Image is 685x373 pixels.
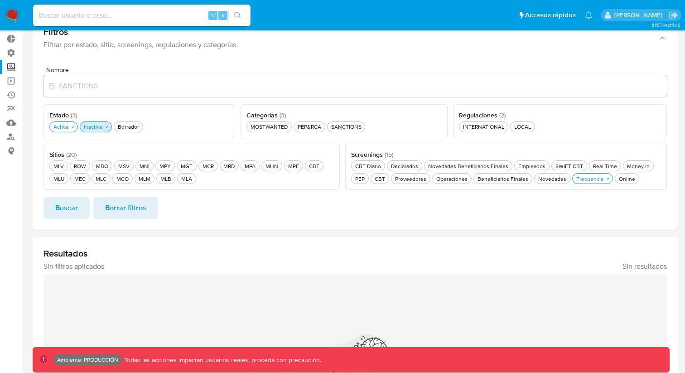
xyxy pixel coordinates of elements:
[222,11,224,19] span: s
[525,10,576,20] span: Accesos rápidos
[614,11,666,19] p: agustina.eciolaza@mercadolibre.com
[585,11,593,19] a: Notificaciones
[57,358,118,362] p: Ambiente: PRODUCCIÓN
[122,356,321,364] p: Todas las acciones impactan usuarios reales, proceda con precaución.
[33,10,251,21] input: Buscar usuario o caso...
[228,9,247,22] button: search-icon
[669,10,678,20] a: Salir
[651,21,680,29] span: 3.157.1-hotfix-5
[209,11,216,19] span: ⌥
